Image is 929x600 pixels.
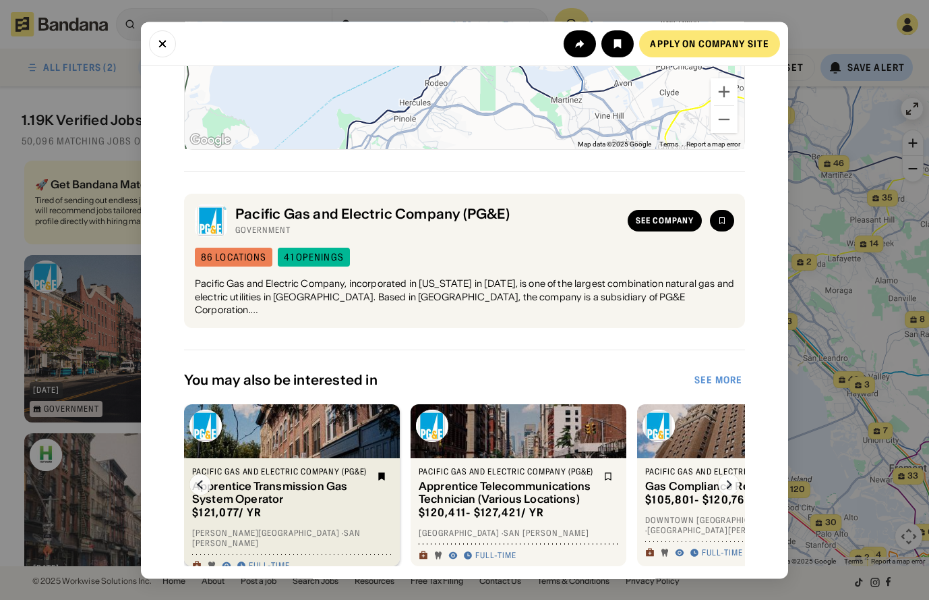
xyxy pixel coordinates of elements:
[235,225,620,236] div: Government
[416,410,448,442] img: Pacific Gas and Electric Company (PG&E) logo
[192,528,392,549] div: [PERSON_NAME][GEOGRAPHIC_DATA] · San [PERSON_NAME]
[284,253,343,263] div: 41 openings
[188,132,233,150] a: Open this area in Google Maps (opens a new window)
[659,141,678,148] a: Terms (opens in new tab)
[419,480,595,506] div: Apprentice Telecommunications Technician (Various Locations)
[192,466,369,477] div: Pacific Gas and Electric Company (PG&E)
[702,548,743,559] div: Full-time
[192,506,262,520] div: $ 121,077 / yr
[642,410,675,442] img: Pacific Gas and Electric Company (PG&E) logo
[578,141,651,148] span: Map data ©2025 Google
[711,107,738,134] button: Zoom out
[645,480,822,493] div: Gas Compliance Representative
[419,528,618,539] div: [GEOGRAPHIC_DATA] · San [PERSON_NAME]
[711,79,738,106] button: Zoom in
[645,466,822,477] div: Pacific Gas and Electric Company (PG&E)
[188,132,233,150] img: Google
[694,375,742,385] div: See more
[189,474,211,495] img: Left Arrow
[189,410,222,442] img: Pacific Gas and Electric Company (PG&E) logo
[195,278,734,318] div: Pacific Gas and Electric Company, incorporated in [US_STATE] in [DATE], is one of the largest com...
[184,372,692,388] div: You may also be interested in
[419,466,595,477] div: Pacific Gas and Electric Company (PG&E)
[475,550,516,561] div: Full-time
[195,205,227,238] img: Pacific Gas and Electric Company (PG&E) logo
[235,207,620,223] div: Pacific Gas and Electric Company (PG&E)
[636,217,694,225] div: See company
[192,480,369,506] div: Apprentice Transmission Gas System Operator
[149,30,176,57] button: Close
[249,561,290,572] div: Full-time
[718,474,740,495] img: Right Arrow
[645,515,845,536] div: Downtown [GEOGRAPHIC_DATA][PERSON_NAME] · [GEOGRAPHIC_DATA][PERSON_NAME]
[650,38,769,48] div: Apply on company site
[645,493,775,507] div: $ 105,801 - $120,765 / yr
[201,253,266,263] div: 86 locations
[686,141,740,148] a: Report a map error
[419,506,544,520] div: $ 120,411 - $127,421 / yr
